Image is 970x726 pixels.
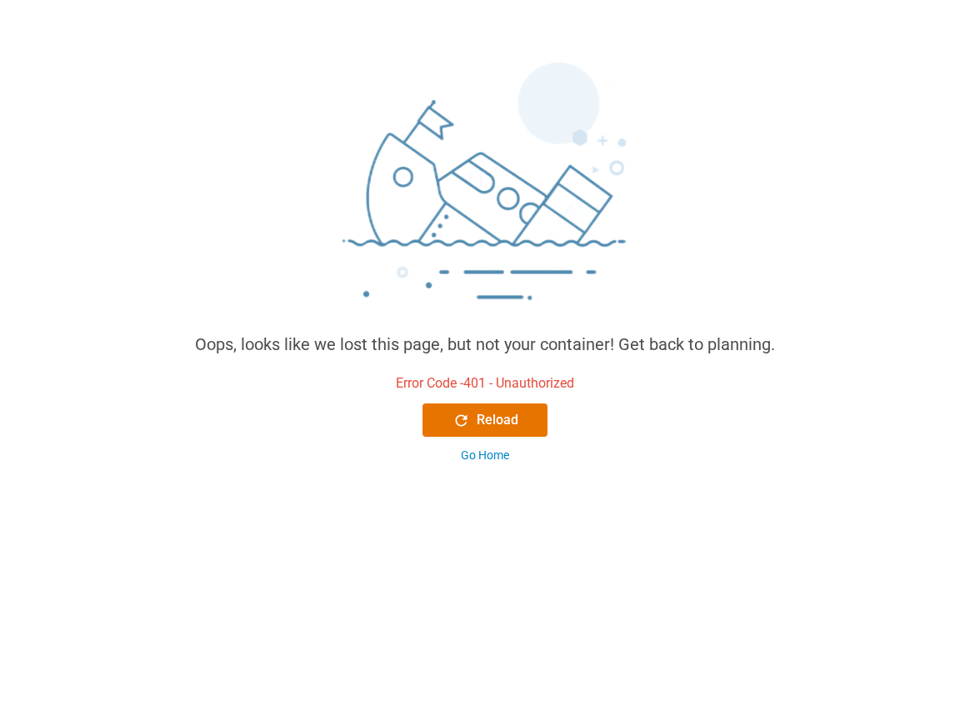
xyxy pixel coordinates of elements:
[422,403,547,437] button: Reload
[452,410,518,430] div: Reload
[195,332,775,357] div: Oops, looks like we lost this page, but not your container! Get back to planning.
[461,447,509,464] div: Go Home
[396,373,574,393] div: Error Code - 401 - Unauthorized
[422,447,547,464] button: Go Home
[235,55,735,332] img: sinking_ship.png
